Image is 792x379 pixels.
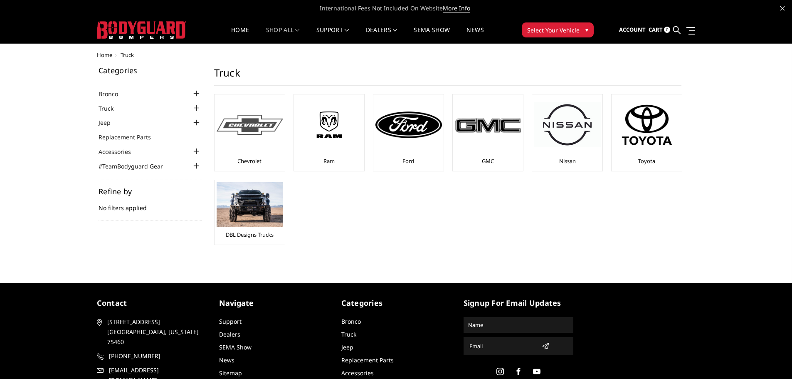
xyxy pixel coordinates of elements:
a: Truck [341,330,356,338]
div: No filters applied [99,188,202,221]
h1: Truck [214,67,681,86]
a: Cart 0 [649,19,670,41]
span: 0 [664,27,670,33]
a: More Info [443,4,470,12]
a: Bronco [341,317,361,325]
input: Email [466,339,538,353]
a: shop all [266,27,300,43]
span: ▾ [585,25,588,34]
a: Bronco [99,89,128,98]
a: Replacement Parts [341,356,394,364]
a: GMC [482,157,494,165]
a: Toyota [638,157,655,165]
h5: Categories [341,297,451,309]
a: DBL Designs Trucks [226,231,274,238]
a: Dealers [219,330,240,338]
a: Support [219,317,242,325]
h5: contact [97,297,207,309]
a: Nissan [559,157,576,165]
span: Cart [649,26,663,33]
span: Truck [121,51,134,59]
a: Support [316,27,349,43]
a: Jeep [341,343,353,351]
a: Dealers [366,27,397,43]
a: News [466,27,484,43]
a: SEMA Show [414,27,450,43]
a: Ford [402,157,414,165]
span: [PHONE_NUMBER] [109,351,205,361]
a: Ram [323,157,335,165]
img: BODYGUARD BUMPERS [97,21,186,39]
h5: signup for email updates [464,297,573,309]
a: News [219,356,234,364]
a: Account [619,19,646,41]
a: SEMA Show [219,343,252,351]
h5: Categories [99,67,202,74]
h5: Refine by [99,188,202,195]
a: Replacement Parts [99,133,161,141]
input: Name [465,318,572,332]
a: Jeep [99,118,121,127]
iframe: Chat Widget [750,339,792,379]
button: Select Your Vehicle [522,22,594,37]
a: Accessories [341,369,374,377]
a: Home [231,27,249,43]
a: Sitemap [219,369,242,377]
span: Select Your Vehicle [527,26,580,35]
span: [STREET_ADDRESS] [GEOGRAPHIC_DATA], [US_STATE] 75460 [107,317,204,347]
a: #TeamBodyguard Gear [99,162,173,171]
h5: Navigate [219,297,329,309]
a: Chevrolet [237,157,262,165]
a: Home [97,51,112,59]
a: Truck [99,104,124,113]
span: Account [619,26,646,33]
a: [PHONE_NUMBER] [97,351,207,361]
a: Accessories [99,147,141,156]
